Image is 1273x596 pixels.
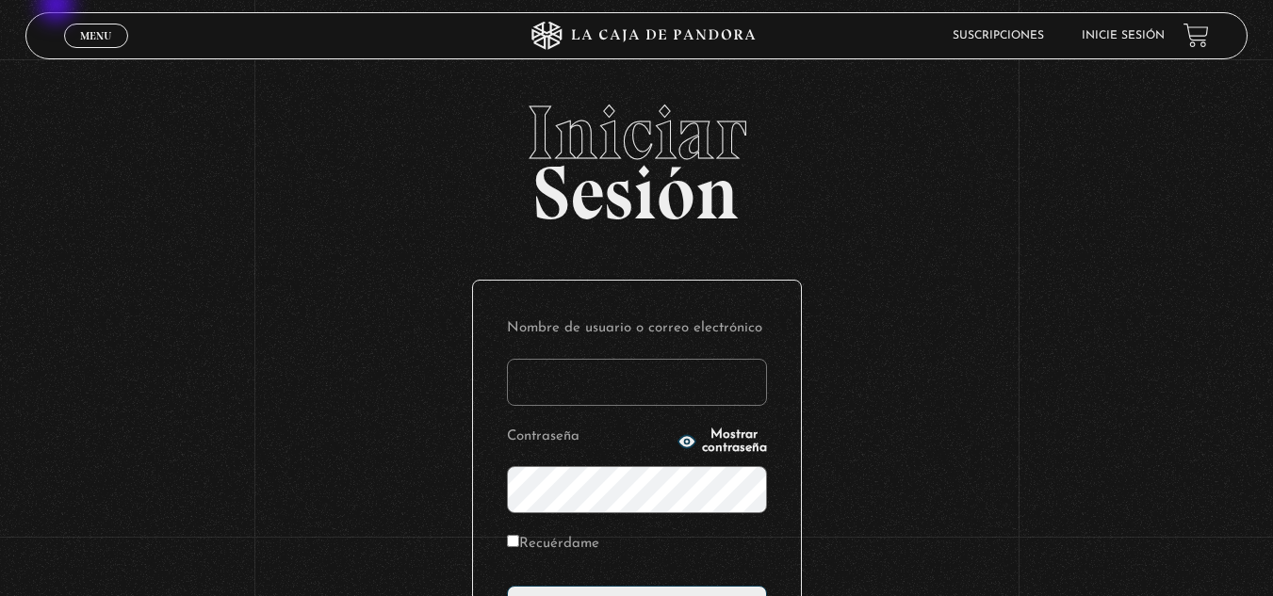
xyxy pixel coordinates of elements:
input: Recuérdame [507,535,519,547]
span: Cerrar [73,45,118,58]
label: Nombre de usuario o correo electrónico [507,314,767,344]
label: Recuérdame [507,530,599,559]
span: Iniciar [25,95,1248,170]
button: Mostrar contraseña [677,428,767,455]
span: Menu [80,30,111,41]
h2: Sesión [25,95,1248,216]
a: Inicie sesión [1082,30,1165,41]
a: View your shopping cart [1183,23,1209,48]
a: Suscripciones [953,30,1044,41]
span: Mostrar contraseña [702,428,767,455]
label: Contraseña [507,423,672,452]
